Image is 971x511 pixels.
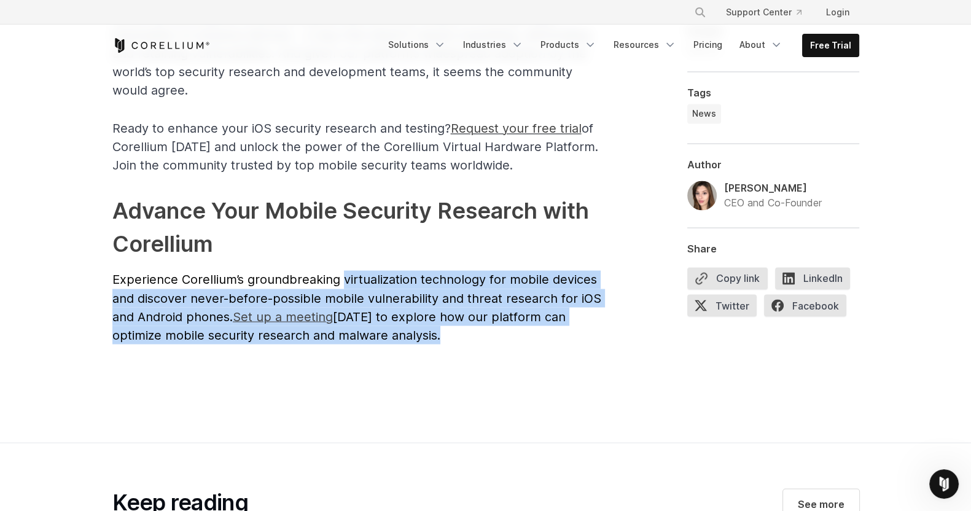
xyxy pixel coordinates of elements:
a: Products [533,34,604,56]
a: Corellium Home [112,38,210,53]
a: Solutions [381,34,453,56]
a: Pricing [686,34,730,56]
div: CEO and Co-Founder [724,195,822,210]
button: Copy link [687,267,768,289]
span: Set up a meeting [233,309,333,324]
a: Facebook [764,294,854,321]
span: LinkedIn [775,267,850,289]
button: Search [689,1,711,23]
iframe: Intercom live chat [929,469,959,499]
span: Twitter [687,294,757,316]
span: News [692,107,716,120]
div: Tags [687,87,859,99]
div: Navigation Menu [381,34,859,57]
a: Set up a meeting [233,314,333,322]
a: Request your free trial [451,125,582,135]
div: [PERSON_NAME] [724,181,822,195]
div: Author [687,158,859,171]
a: LinkedIn [775,267,857,294]
span: Facebook [764,294,846,316]
span: of Corellium [DATE] and unlock the power of the Corellium Virtual Hardware Platform. Join the com... [112,121,598,173]
h2: Advance Your Mobile Security Research with Corellium [112,194,604,260]
span: See more [798,496,844,511]
span: [DATE] to explore how our platform can optimize mobile security research and malware analysis. [112,309,566,342]
a: Support Center [716,1,811,23]
a: Twitter [687,294,764,321]
div: Share [687,243,859,255]
span: Ready to enhance your iOS security research and testing? [112,121,451,136]
a: Resources [606,34,684,56]
img: Amanda Gorton [687,181,717,210]
a: Free Trial [803,34,859,57]
a: Login [816,1,859,23]
span: Request your free trial [451,121,582,136]
span: Experience Corellium’s groundbreaking virtualization technology for mobile devices and discover n... [112,272,601,324]
a: News [687,104,721,123]
a: Industries [456,34,531,56]
a: About [732,34,790,56]
div: Navigation Menu [679,1,859,23]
